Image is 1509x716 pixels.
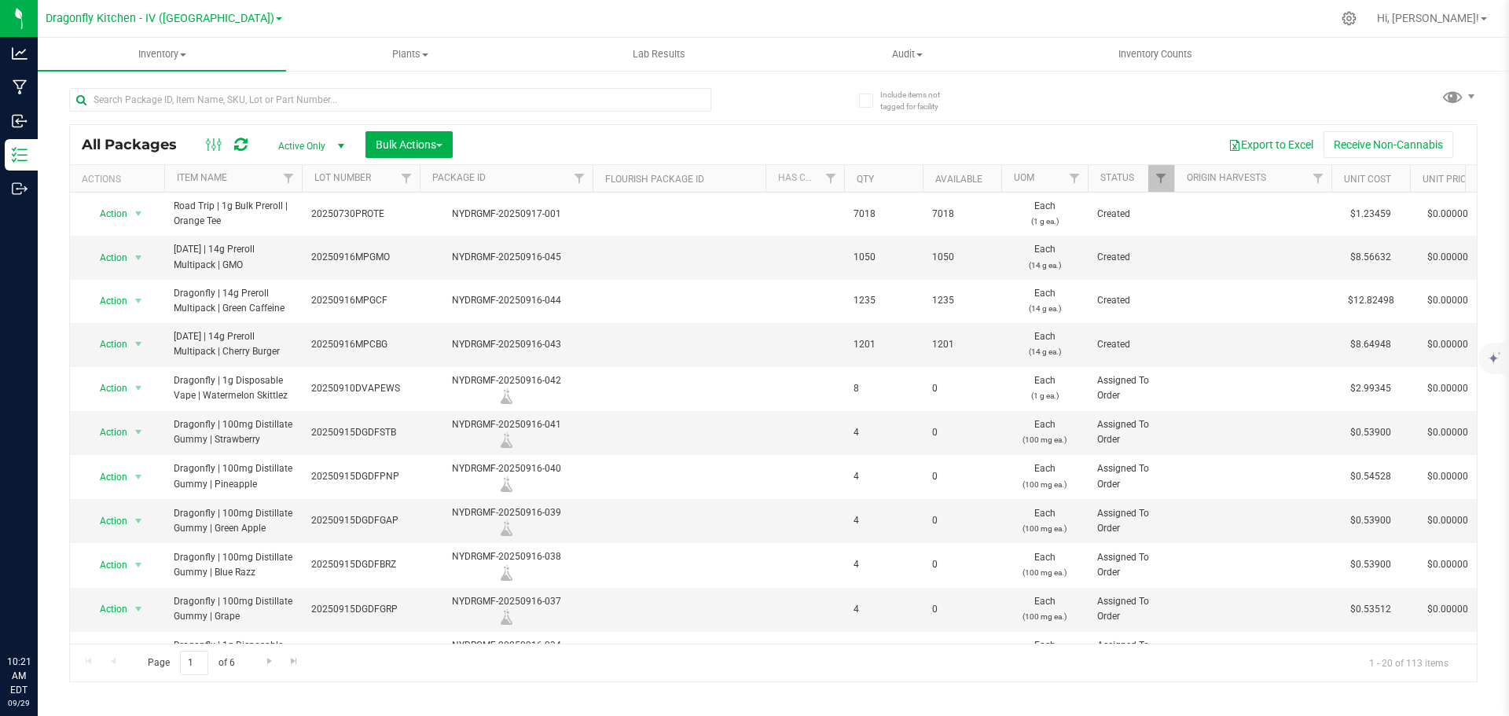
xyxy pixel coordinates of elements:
span: 4 [854,557,913,572]
div: Lab Sample [417,565,595,581]
div: Actions [82,174,158,185]
div: NYDRGMF-20250916-038 [417,549,595,580]
span: 7018 [932,207,992,222]
inline-svg: Inbound [12,113,28,129]
div: NYDRGMF-20250916-039 [417,505,595,536]
span: Dragonfly | 1g Disposable Vape | Strawberry Cough [174,638,292,668]
inline-svg: Outbound [12,181,28,196]
div: NYDRGMF-20250916-043 [417,337,595,352]
div: NYDRGMF-20250917-001 [417,207,595,222]
span: 20250915DGDFGAP [311,513,410,528]
td: $3.36842 [1331,632,1410,676]
a: Item Name [177,172,227,183]
span: 0 [932,425,992,440]
span: Each [1011,550,1078,580]
p: (14 g ea.) [1011,301,1078,316]
span: select [129,642,149,664]
span: select [129,554,149,576]
td: $0.54528 [1331,455,1410,499]
span: select [129,290,149,312]
span: $0.00000 [1419,333,1476,356]
a: Qty [857,174,874,185]
div: NYDRGMF-20250916-034 [417,638,595,669]
span: select [129,466,149,488]
p: (1 g ea.) [1011,214,1078,229]
span: Each [1011,506,1078,536]
a: Unit Price [1423,174,1472,185]
span: Dragonfly | 100mg Distillate Gummy | Grape [174,594,292,624]
span: $0.00000 [1419,509,1476,532]
span: 1201 [854,337,913,352]
span: 20250910DVAPEWS [311,381,410,396]
a: UOM [1014,172,1034,183]
span: 20250916MPGMO [311,250,410,265]
p: (100 mg ea.) [1011,477,1078,492]
div: Lab Sample [417,476,595,492]
td: $1.23459 [1331,193,1410,236]
span: 20250915DGDFPNP [311,469,410,484]
span: Action [86,421,128,443]
span: Created [1097,207,1165,222]
span: Dragonfly | 100mg Distillate Gummy | Blue Razz [174,550,292,580]
span: select [129,203,149,225]
span: 20250916MPGCF [311,293,410,308]
span: Assigned To Order [1097,638,1165,668]
td: $0.53900 [1331,411,1410,455]
span: select [129,421,149,443]
span: Assigned To Order [1097,506,1165,536]
div: Lab Sample [417,388,595,404]
span: Include items not tagged for facility [880,89,959,112]
span: 0 [932,381,992,396]
div: NYDRGMF-20250916-044 [417,293,595,308]
span: Audit [784,47,1030,61]
span: Road Trip | 1g Bulk Preroll | Orange Tee [174,199,292,229]
span: Inventory [38,47,286,61]
span: 1 - 20 of 113 items [1357,651,1461,674]
span: $0.00000 [1419,289,1476,312]
span: Assigned To Order [1097,461,1165,491]
div: Lab Sample [417,609,595,625]
a: Filter [1148,165,1174,192]
span: Each [1011,417,1078,447]
span: $0.00000 [1419,642,1476,665]
span: Each [1011,461,1078,491]
span: $0.00000 [1419,598,1476,621]
p: 09/29 [7,697,31,709]
a: Origin Harvests [1187,172,1266,183]
span: All Packages [82,136,193,153]
p: (100 mg ea.) [1011,521,1078,536]
a: Go to the next page [258,651,281,672]
span: select [129,333,149,355]
span: 1050 [932,250,992,265]
span: 1235 [854,293,913,308]
span: 1235 [932,293,992,308]
span: Action [86,510,128,532]
span: $0.00000 [1419,203,1476,226]
iframe: Resource center [16,590,63,637]
div: Lab Sample [417,520,595,536]
span: 20250915DGDFBRZ [311,557,410,572]
a: Unit Cost [1344,174,1391,185]
span: Inventory Counts [1097,47,1213,61]
span: 4 [854,513,913,528]
a: Audit [783,38,1031,71]
a: Filter [276,165,302,192]
span: select [129,377,149,399]
span: Dragonfly Kitchen - IV ([GEOGRAPHIC_DATA]) [46,12,274,25]
span: Action [86,203,128,225]
span: Dragonfly | 14g Preroll Multipack | Green Caffeine [174,286,292,316]
span: $0.00000 [1419,465,1476,488]
span: Created [1097,250,1165,265]
button: Export to Excel [1218,131,1324,158]
input: 1 [180,651,208,675]
div: NYDRGMF-20250916-042 [417,373,595,404]
p: 10:21 AM EDT [7,655,31,697]
span: Action [86,466,128,488]
div: NYDRGMF-20250916-037 [417,594,595,625]
input: Search Package ID, Item Name, SKU, Lot or Part Number... [69,88,711,112]
span: Hi, [PERSON_NAME]! [1377,12,1479,24]
span: Each [1011,373,1078,403]
span: 4 [854,602,913,617]
span: Page of 6 [134,651,248,675]
p: (14 g ea.) [1011,344,1078,359]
